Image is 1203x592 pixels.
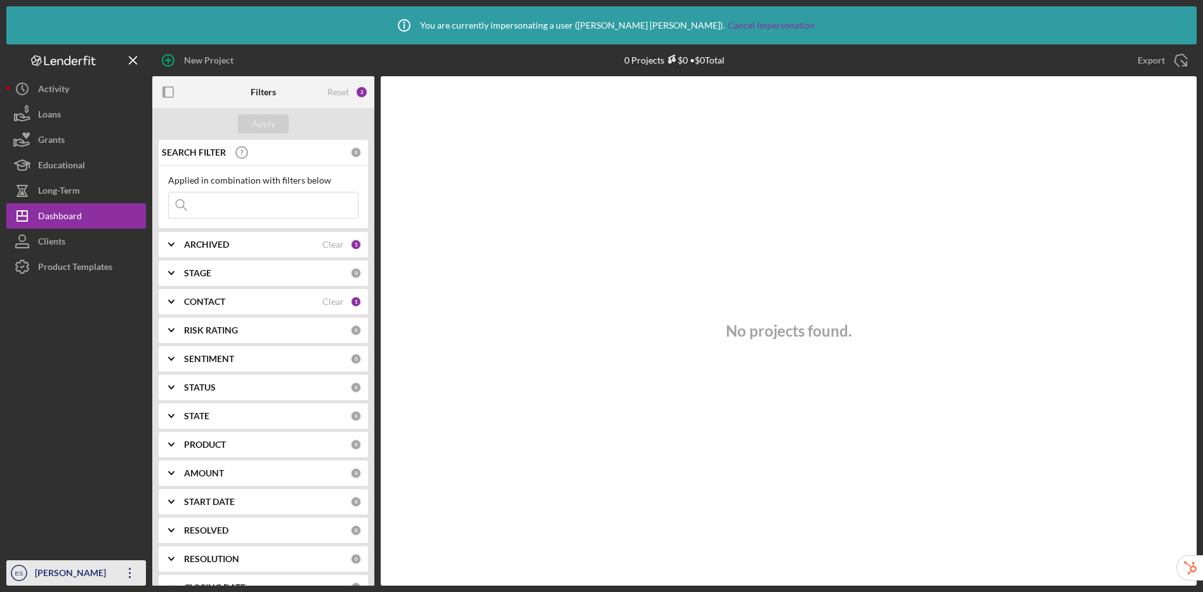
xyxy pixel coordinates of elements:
[184,468,224,478] b: AMOUNT
[184,382,216,393] b: STATUS
[15,570,23,577] text: ES
[184,411,209,421] b: STATE
[350,147,362,158] div: 0
[350,382,362,393] div: 0
[322,297,344,307] div: Clear
[350,325,362,336] div: 0
[350,239,362,250] div: 1
[184,297,225,307] b: CONTACT
[38,76,69,105] div: Activity
[38,127,65,156] div: Grants
[728,20,815,30] a: Cancel Impersonation
[38,203,82,232] div: Dashboard
[184,239,229,250] b: ARCHIVED
[184,554,239,564] b: RESOLUTION
[350,267,362,279] div: 0
[6,127,146,152] button: Grants
[6,102,146,127] button: Loans
[184,268,211,278] b: STAGE
[350,468,362,479] div: 0
[6,178,146,203] button: Long-Term
[38,254,112,283] div: Product Templates
[184,525,228,535] b: RESOLVED
[6,254,146,279] button: Product Templates
[6,229,146,254] button: Clients
[168,175,358,185] div: Applied in combination with filters below
[6,203,146,229] button: Dashboard
[184,440,226,450] b: PRODUCT
[355,86,368,98] div: 2
[152,48,246,73] button: New Project
[327,87,349,97] div: Reset
[32,560,114,589] div: [PERSON_NAME]
[322,239,344,250] div: Clear
[350,410,362,422] div: 0
[350,296,362,307] div: 1
[350,496,362,508] div: 0
[38,178,80,206] div: Long-Term
[6,76,146,102] button: Activity
[350,439,362,450] div: 0
[726,322,851,340] h3: No projects found.
[1138,48,1165,73] div: Export
[38,102,61,130] div: Loans
[184,48,233,73] div: New Project
[252,114,275,133] div: Apply
[624,55,725,65] div: 0 Projects • $0 Total
[162,147,226,158] b: SEARCH FILTER
[388,10,815,41] div: You are currently impersonating a user ( [PERSON_NAME] [PERSON_NAME] ).
[6,152,146,178] button: Educational
[1125,48,1197,73] button: Export
[184,497,235,507] b: START DATE
[184,354,234,364] b: SENTIMENT
[251,87,276,97] b: Filters
[350,525,362,536] div: 0
[38,152,85,181] div: Educational
[664,55,688,65] div: $0
[38,229,65,257] div: Clients
[238,114,289,133] button: Apply
[184,325,238,335] b: RISK RATING
[350,553,362,565] div: 0
[350,353,362,365] div: 0
[6,560,146,586] button: ES[PERSON_NAME]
